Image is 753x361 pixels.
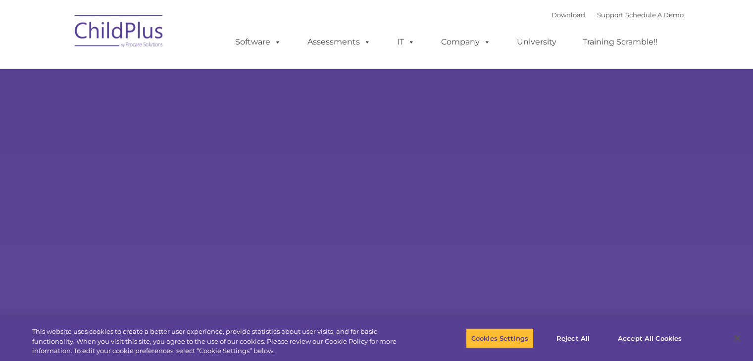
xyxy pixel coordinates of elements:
button: Reject All [542,328,604,349]
div: This website uses cookies to create a better user experience, provide statistics about user visit... [32,327,414,356]
button: Close [726,327,748,349]
a: Schedule A Demo [625,11,684,19]
a: IT [387,32,425,52]
a: Company [431,32,501,52]
button: Accept All Cookies [612,328,687,349]
a: Training Scramble!! [573,32,667,52]
a: Assessments [298,32,381,52]
img: ChildPlus by Procare Solutions [70,8,169,57]
font: | [552,11,684,19]
a: Support [597,11,623,19]
a: Software [225,32,291,52]
a: University [507,32,566,52]
button: Cookies Settings [466,328,534,349]
a: Download [552,11,585,19]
